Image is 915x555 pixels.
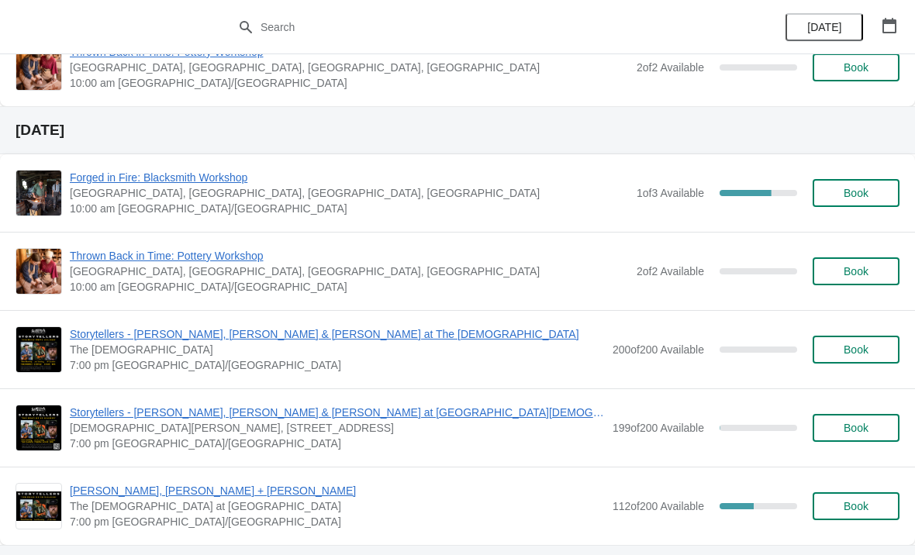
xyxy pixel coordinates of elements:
[70,405,605,420] span: Storytellers - [PERSON_NAME], [PERSON_NAME] & [PERSON_NAME] at [GEOGRAPHIC_DATA][DEMOGRAPHIC_DATA]
[613,500,704,512] span: 112 of 200 Available
[844,265,868,277] span: Book
[807,21,841,33] span: [DATE]
[16,171,61,215] img: Forged in Fire: Blacksmith Workshop | Sherbrooke Village, Main Street, Sherbrooke, NS, Canada | 1...
[70,248,629,264] span: Thrown Back in Time: Pottery Workshop
[844,61,868,74] span: Book
[16,249,61,294] img: Thrown Back in Time: Pottery Workshop | Sherbrooke Village, Main Street, Sherbrooke, NS, Canada |...
[613,343,704,356] span: 200 of 200 Available
[786,13,863,41] button: [DATE]
[813,492,899,520] button: Book
[70,498,605,514] span: The [DEMOGRAPHIC_DATA] at [GEOGRAPHIC_DATA]
[813,414,899,442] button: Book
[260,13,686,41] input: Search
[16,45,61,90] img: Thrown Back in Time: Pottery Workshop | Sherbrooke Village, Main Street, Sherbrooke, NS, Canada |...
[16,327,61,372] img: Storytellers - Cormier, Gunning & Gunning at The CHURCH | The CHURCH | 7:00 pm America/Halifax
[70,60,629,75] span: [GEOGRAPHIC_DATA], [GEOGRAPHIC_DATA], [GEOGRAPHIC_DATA], [GEOGRAPHIC_DATA]
[637,187,704,199] span: 1 of 3 Available
[70,201,629,216] span: 10:00 am [GEOGRAPHIC_DATA]/[GEOGRAPHIC_DATA]
[16,122,899,138] h2: [DATE]
[70,185,629,201] span: [GEOGRAPHIC_DATA], [GEOGRAPHIC_DATA], [GEOGRAPHIC_DATA], [GEOGRAPHIC_DATA]
[70,342,605,357] span: The [DEMOGRAPHIC_DATA]
[844,422,868,434] span: Book
[70,326,605,342] span: Storytellers - [PERSON_NAME], [PERSON_NAME] & [PERSON_NAME] at The [DEMOGRAPHIC_DATA]
[637,61,704,74] span: 2 of 2 Available
[813,179,899,207] button: Book
[70,357,605,373] span: 7:00 pm [GEOGRAPHIC_DATA]/[GEOGRAPHIC_DATA]
[813,336,899,364] button: Book
[844,500,868,512] span: Book
[70,483,605,498] span: [PERSON_NAME], [PERSON_NAME] + [PERSON_NAME]
[813,257,899,285] button: Book
[16,491,61,521] img: CORMIER, GUNNING + GUNNING | The Church at Sherbrooke Village | 7:00 pm America/Halifax
[70,170,629,185] span: Forged in Fire: Blacksmith Workshop
[70,264,629,279] span: [GEOGRAPHIC_DATA], [GEOGRAPHIC_DATA], [GEOGRAPHIC_DATA], [GEOGRAPHIC_DATA]
[70,279,629,295] span: 10:00 am [GEOGRAPHIC_DATA]/[GEOGRAPHIC_DATA]
[70,436,605,451] span: 7:00 pm [GEOGRAPHIC_DATA]/[GEOGRAPHIC_DATA]
[637,265,704,277] span: 2 of 2 Available
[70,75,629,91] span: 10:00 am [GEOGRAPHIC_DATA]/[GEOGRAPHIC_DATA]
[844,187,868,199] span: Book
[613,422,704,434] span: 199 of 200 Available
[813,53,899,81] button: Book
[70,514,605,529] span: 7:00 pm [GEOGRAPHIC_DATA]/[GEOGRAPHIC_DATA]
[70,420,605,436] span: [DEMOGRAPHIC_DATA][PERSON_NAME], [STREET_ADDRESS]
[844,343,868,356] span: Book
[16,405,61,450] img: Storytellers - Cormier, Gunning & Gunning at The Church | St. James Presbyterian Church, 42 Main ...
